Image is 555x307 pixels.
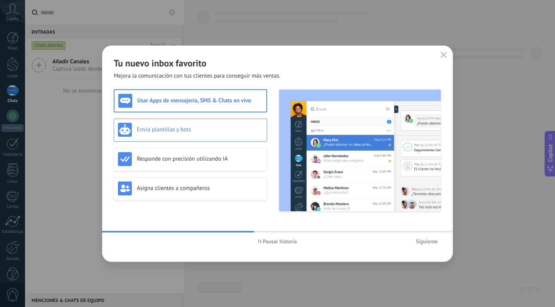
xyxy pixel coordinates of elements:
[263,239,297,244] span: Pausar historia
[416,239,438,244] span: Siguiente
[114,57,441,69] h2: Tu nuevo inbox favorito
[137,155,263,163] h3: Responde con precisión utilizando IA
[255,236,301,247] button: Pausar historia
[412,236,441,247] button: Siguiente
[137,185,263,192] h3: Asigna clientes a compañeros
[137,126,263,133] h3: Envía plantillas y bots
[137,97,262,104] h3: Usar Apps de mensajería, SMS & Chats en vivo
[114,72,281,80] span: Mejora la comunicación con tus clientes para conseguir más ventas.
